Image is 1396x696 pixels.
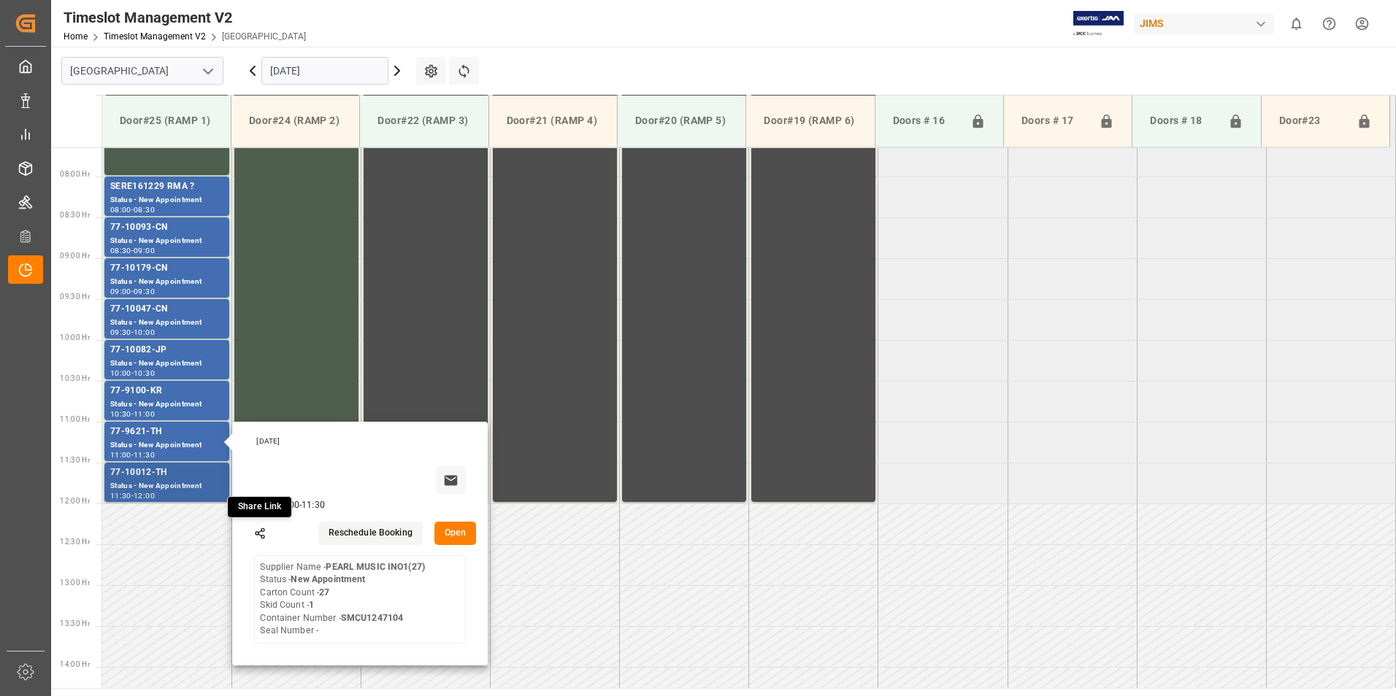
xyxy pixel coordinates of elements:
div: 09:30 [134,288,155,295]
div: 11:30 [110,492,131,499]
span: 08:30 Hr [60,211,90,219]
a: Timeslot Management V2 [104,31,206,42]
div: Door#20 (RAMP 5) [629,107,734,134]
div: 77-10047-CN [110,302,223,317]
div: 77-10012-TH [110,465,223,480]
div: Status - New Appointment [110,439,223,452]
div: 77-10179-CN [110,261,223,276]
div: 09:00 [134,247,155,254]
div: Supplier Name - Status - Carton Count - Skid Count - Container Number - Seal Number - [260,561,425,638]
div: Doors # 17 [1016,107,1093,135]
span: 08:00 Hr [60,170,90,178]
div: 11:30 [134,452,155,458]
div: 77-10093-CN [110,220,223,235]
div: Status - New Appointment [110,398,223,411]
div: [DATE] [251,436,472,446]
div: 11:00 [110,452,131,458]
div: - [131,411,134,417]
button: Reschedule Booking [318,522,423,545]
span: 13:30 Hr [60,619,90,627]
div: 11:30 [302,499,325,512]
div: Door#19 (RAMP 6) [758,107,862,134]
div: 10:00 [134,329,155,336]
a: Home [64,31,88,42]
span: 14:00 Hr [60,660,90,668]
div: 12:00 [134,492,155,499]
button: Help Center [1313,7,1346,40]
div: Door#22 (RAMP 3) [372,107,476,134]
span: 11:30 Hr [60,456,90,464]
div: - [131,370,134,376]
div: - [131,247,134,254]
div: Timeslot Management V2 [64,7,306,28]
div: 08:30 [134,206,155,213]
input: Type to search/select [61,57,223,85]
div: Door#23 [1273,107,1351,135]
input: DD.MM.YYYY [261,57,388,85]
div: 09:30 [110,329,131,336]
div: Status - New Appointment [110,194,223,206]
div: Doors # 16 [887,107,964,135]
div: Door#21 (RAMP 4) [501,107,605,134]
div: - [131,492,134,499]
div: - [131,329,134,336]
img: Exertis%20JAM%20-%20Email%20Logo.jpg_1722504956.jpg [1073,11,1124,36]
button: open menu [196,60,218,82]
button: Open [434,522,477,545]
b: PEARL MUSIC INO1(27) [326,562,425,572]
div: 09:00 [110,288,131,295]
span: 12:00 Hr [60,497,90,505]
button: show 0 new notifications [1280,7,1313,40]
span: 10:00 Hr [60,333,90,341]
div: - [299,499,302,512]
div: Doors # 18 [1144,107,1221,135]
div: Status - New Appointment [110,480,223,492]
span: 10:30 Hr [60,374,90,382]
div: Status - New Appointment [110,357,223,370]
div: - [131,288,134,295]
button: JIMS [1134,9,1280,37]
div: 77-9100-KR [110,384,223,398]
div: 11:00 [134,411,155,417]
b: 1 [309,600,314,610]
div: Status - New Appointment [110,317,223,329]
div: 77-9621-TH [110,425,223,439]
div: - [131,452,134,458]
b: SMCU1247104 [341,613,403,623]
span: 12:30 Hr [60,538,90,546]
div: 10:30 [110,411,131,417]
div: 08:00 [110,206,131,213]
span: 11:00 Hr [60,415,90,423]
span: 09:00 Hr [60,252,90,260]
span: 09:30 Hr [60,293,90,301]
div: Status - New Appointment [110,235,223,247]
div: Door#24 (RAMP 2) [243,107,348,134]
div: 77-10082-JP [110,343,223,357]
b: 27 [319,587,329,598]
div: JIMS [1134,13,1274,34]
span: 13:00 Hr [60,579,90,587]
div: SERE161229 RMA ? [110,179,223,194]
small: Share Link [238,501,281,511]
div: Status - New Appointment [110,276,223,288]
div: 10:00 [110,370,131,376]
div: Door#25 (RAMP 1) [114,107,219,134]
div: 08:30 [110,247,131,254]
div: 10:30 [134,370,155,376]
b: New Appointment [291,574,365,584]
div: - [131,206,134,213]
